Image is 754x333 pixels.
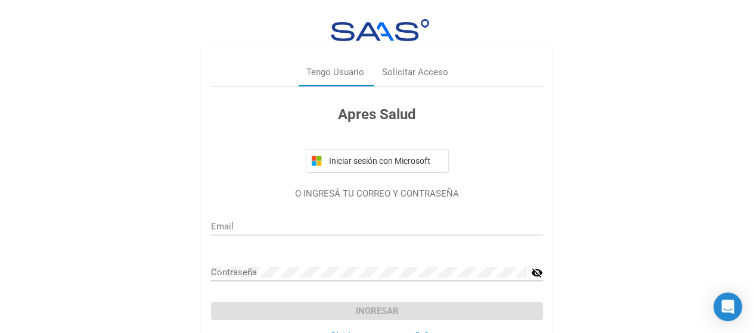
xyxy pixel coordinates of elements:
[306,66,364,79] div: Tengo Usuario
[211,302,543,320] button: Ingresar
[211,104,543,125] h3: Apres Salud
[531,266,543,280] mat-icon: visibility_off
[306,149,449,173] button: Iniciar sesión con Microsoft
[211,187,543,201] p: O INGRESÁ TU CORREO Y CONTRASEÑA
[327,156,443,166] span: Iniciar sesión con Microsoft
[382,66,448,79] div: Solicitar Acceso
[356,306,399,316] span: Ingresar
[713,292,742,321] div: Open Intercom Messenger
